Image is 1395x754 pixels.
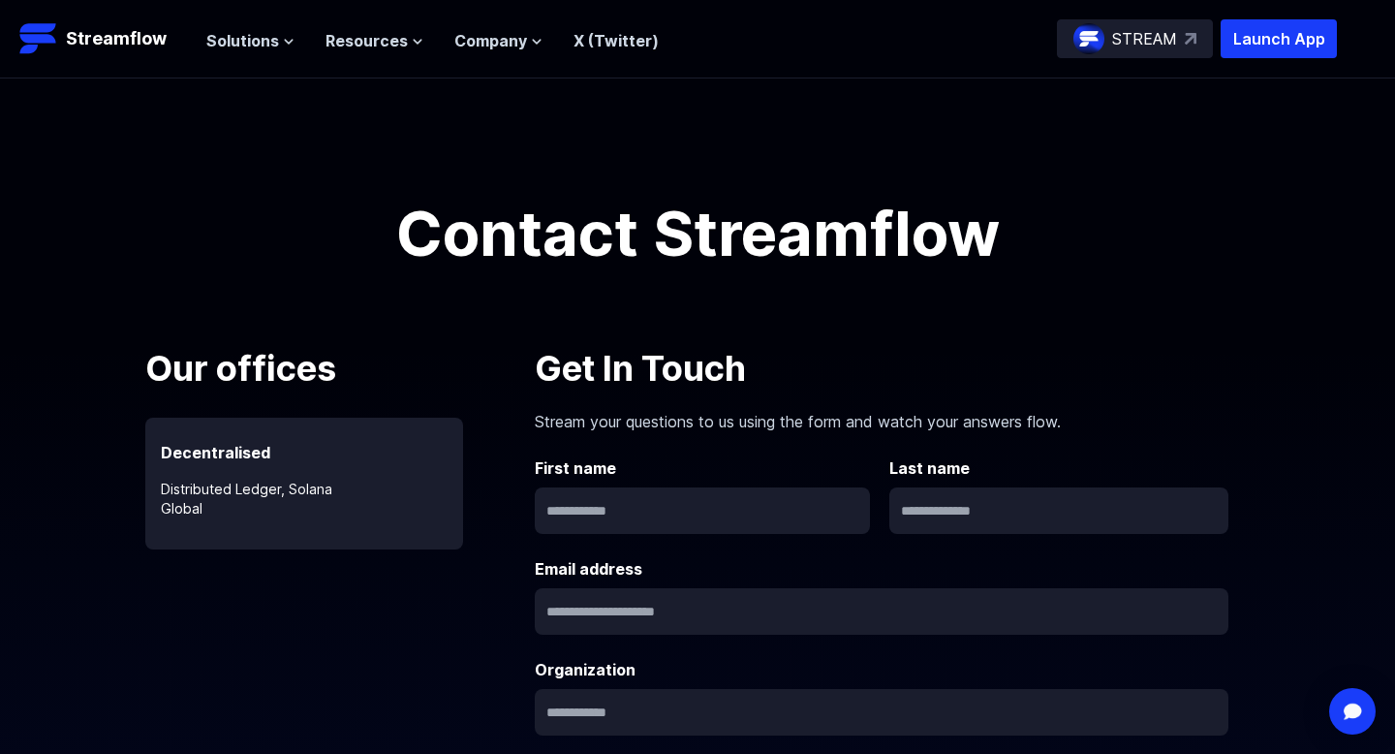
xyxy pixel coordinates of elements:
p: Stream your questions to us using the form and watch your answers flow. [535,394,1228,433]
a: Streamflow [19,19,187,58]
p: Our offices [145,342,513,394]
span: Company [454,29,527,52]
button: Resources [325,29,423,52]
span: Solutions [206,29,279,52]
label: Organization [535,658,1228,681]
p: Distributed Ledger, Solana Global [145,464,463,518]
label: First name [535,456,874,480]
span: Resources [325,29,408,52]
img: Streamflow Logo [19,19,58,58]
button: Company [454,29,542,52]
a: X (Twitter) [573,31,659,50]
label: Email address [535,557,1228,581]
h1: Contact Streamflow [262,203,1133,265]
p: Streamflow [66,25,167,52]
img: streamflow-logo-circle.png [1073,23,1104,54]
p: Get In Touch [535,342,1228,394]
label: Last name [889,456,1228,480]
p: Decentralised [145,418,463,464]
button: Launch App [1221,19,1337,58]
img: top-right-arrow.svg [1185,33,1196,45]
p: STREAM [1112,27,1177,50]
a: STREAM [1057,19,1213,58]
div: Open Intercom Messenger [1329,688,1376,735]
button: Solutions [206,29,294,52]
